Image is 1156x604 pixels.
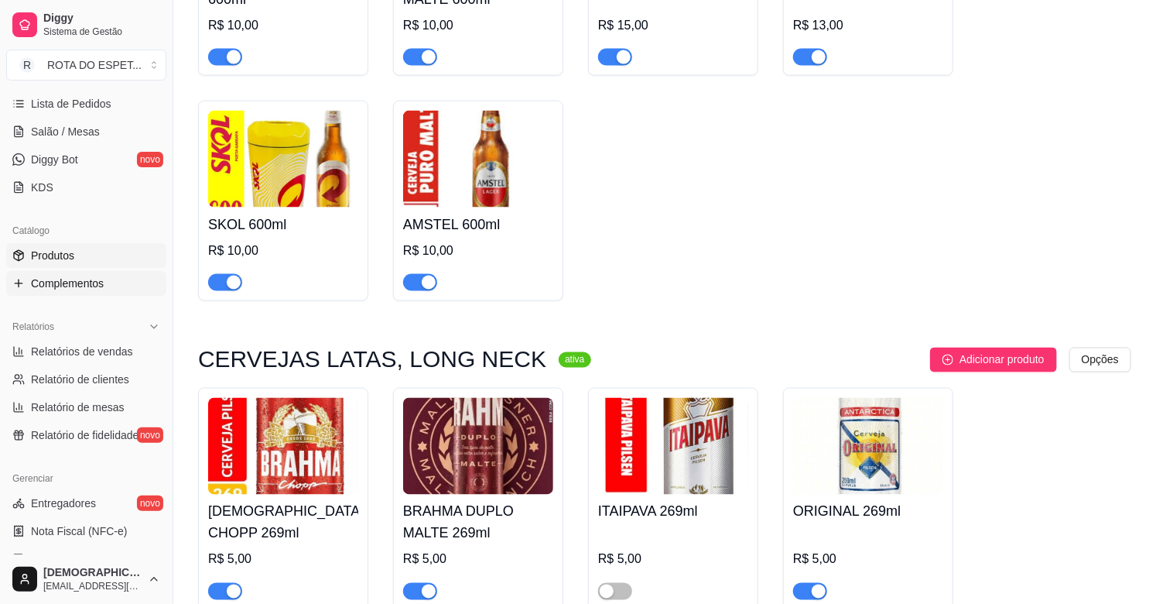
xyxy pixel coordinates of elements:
span: [DEMOGRAPHIC_DATA] [43,566,142,580]
h4: SKOL 600ml [208,214,358,235]
div: R$ 10,00 [208,16,358,35]
span: Sistema de Gestão [43,26,160,38]
h3: CERVEJAS LATAS, LONG NECK [198,351,546,369]
h4: ORIGINAL 269ml [793,501,943,523]
a: Entregadoresnovo [6,491,166,516]
span: Relatório de mesas [31,400,125,415]
span: Controle de caixa [31,551,115,567]
a: Lista de Pedidos [6,91,166,116]
span: Adicionar produto [959,352,1045,369]
span: Opções [1082,352,1119,369]
img: product-image [208,398,358,495]
h4: [DEMOGRAPHIC_DATA] CHOPP 269ml [208,501,358,544]
span: Entregadores [31,496,96,511]
span: plus-circle [942,355,953,365]
img: product-image [793,398,943,495]
span: Complementos [31,276,104,291]
img: product-image [208,111,358,208]
span: Nota Fiscal (NFC-e) [31,523,127,539]
span: Lista de Pedidos [31,96,111,112]
span: Relatório de clientes [31,372,129,387]
a: DiggySistema de Gestão [6,6,166,43]
span: Salão / Mesas [31,124,100,139]
a: Complementos [6,271,166,296]
a: Produtos [6,243,166,268]
span: Relatórios [12,321,54,333]
div: R$ 5,00 [598,551,748,569]
h4: AMSTEL 600ml [403,214,553,235]
sup: ativa [559,352,590,368]
a: Relatório de fidelidadenovo [6,423,166,448]
span: Produtos [31,248,74,263]
span: Diggy [43,12,160,26]
a: Relatórios de vendas [6,339,166,364]
span: Relatórios de vendas [31,344,133,359]
span: [EMAIL_ADDRESS][DOMAIN_NAME] [43,580,142,592]
div: R$ 10,00 [403,242,553,260]
span: Relatório de fidelidade [31,427,139,443]
a: Diggy Botnovo [6,147,166,172]
div: R$ 5,00 [793,551,943,569]
span: Diggy Bot [31,152,78,167]
a: Salão / Mesas [6,119,166,144]
button: Adicionar produto [930,348,1057,372]
span: R [19,57,35,73]
div: Catálogo [6,218,166,243]
a: Relatório de mesas [6,395,166,420]
button: [DEMOGRAPHIC_DATA][EMAIL_ADDRESS][DOMAIN_NAME] [6,561,166,598]
img: product-image [403,111,553,208]
button: Opções [1069,348,1131,372]
a: Controle de caixa [6,547,166,571]
a: KDS [6,175,166,200]
a: Relatório de clientes [6,367,166,392]
img: product-image [403,398,553,495]
h4: BRAHMA DUPLO MALTE 269ml [403,501,553,544]
div: R$ 15,00 [598,16,748,35]
div: ROTA DO ESPET ... [47,57,142,73]
div: R$ 5,00 [403,551,553,569]
img: product-image [598,398,748,495]
a: Nota Fiscal (NFC-e) [6,519,166,544]
div: R$ 10,00 [208,242,358,260]
div: R$ 10,00 [403,16,553,35]
span: KDS [31,180,53,195]
h4: ITAIPAVA 269ml [598,501,748,523]
div: Gerenciar [6,466,166,491]
div: R$ 5,00 [208,551,358,569]
div: R$ 13,00 [793,16,943,35]
button: Select a team [6,50,166,81]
